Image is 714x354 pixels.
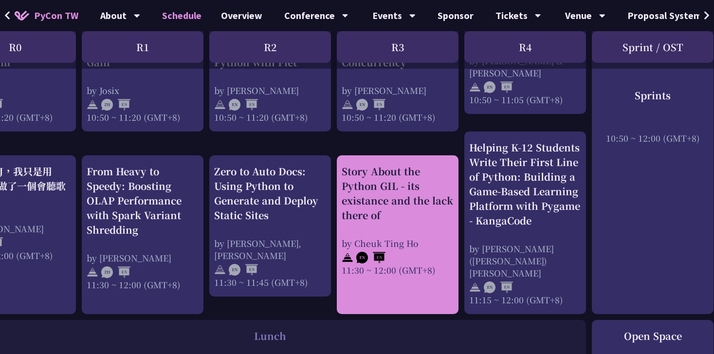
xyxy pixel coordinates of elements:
img: svg+xml;base64,PHN2ZyB4bWxucz0iaHR0cDovL3d3dy53My5vcmcvMjAwMC9zdmciIHdpZHRoPSIyNCIgaGVpZ2h0PSIyNC... [469,281,481,293]
img: ENEN.5a408d1.svg [229,264,258,276]
img: ENEN.5a408d1.svg [356,252,385,263]
div: by [PERSON_NAME] ([PERSON_NAME]) [PERSON_NAME] [469,242,581,279]
div: by Josix [87,84,199,96]
div: From Heavy to Speedy: Boosting OLAP Performance with Spark Variant Shredding [87,164,199,237]
img: ENEN.5a408d1.svg [229,99,258,111]
img: svg+xml;base64,PHN2ZyB4bWxucz0iaHR0cDovL3d3dy53My5vcmcvMjAwMC9zdmciIHdpZHRoPSIyNCIgaGVpZ2h0PSIyNC... [469,81,481,93]
div: Sprint / OST [592,31,714,63]
img: svg+xml;base64,PHN2ZyB4bWxucz0iaHR0cDovL3d3dy53My5vcmcvMjAwMC9zdmciIHdpZHRoPSIyNCIgaGVpZ2h0PSIyNC... [87,99,98,111]
div: Helping K-12 Students Write Their First Line of Python: Building a Game-Based Learning Platform w... [469,140,581,228]
div: 10:50 ~ 11:20 (GMT+8) [87,111,199,123]
div: 11:30 ~ 12:00 (GMT+8) [342,264,454,276]
div: 10:50 ~ 11:20 (GMT+8) [214,111,326,123]
div: Story About the Python GIL - its existance and the lack there of [342,164,454,223]
img: svg+xml;base64,PHN2ZyB4bWxucz0iaHR0cDovL3d3dy53My5vcmcvMjAwMC9zdmciIHdpZHRoPSIyNCIgaGVpZ2h0PSIyNC... [342,252,353,263]
a: Helping K-12 Students Write Their First Line of Python: Building a Game-Based Learning Platform w... [469,140,581,306]
img: ENEN.5a408d1.svg [484,281,513,293]
img: ZHEN.371966e.svg [101,266,130,278]
div: Open Space [597,329,709,343]
a: From Heavy to Speedy: Boosting OLAP Performance with Spark Variant Shredding by [PERSON_NAME] 11:... [87,164,199,306]
div: 11:15 ~ 12:00 (GMT+8) [469,294,581,306]
div: 10:50 ~ 11:20 (GMT+8) [342,111,454,123]
img: svg+xml;base64,PHN2ZyB4bWxucz0iaHR0cDovL3d3dy53My5vcmcvMjAwMC9zdmciIHdpZHRoPSIyNCIgaGVpZ2h0PSIyNC... [87,266,98,278]
a: Story About the Python GIL - its existance and the lack there of by Cheuk Ting Ho 11:30 ~ 12:00 (... [342,164,454,306]
img: svg+xml;base64,PHN2ZyB4bWxucz0iaHR0cDovL3d3dy53My5vcmcvMjAwMC9zdmciIHdpZHRoPSIyNCIgaGVpZ2h0PSIyNC... [214,99,226,111]
div: Zero to Auto Docs: Using Python to Generate and Deploy Static Sites [214,164,326,223]
div: by Cheuk Ting Ho [342,237,454,249]
div: 10:50 ~ 11:05 (GMT+8) [469,93,581,106]
div: Sprints [597,88,709,102]
a: Zero to Auto Docs: Using Python to Generate and Deploy Static Sites by [PERSON_NAME], [PERSON_NAM... [214,164,326,288]
span: PyCon TW [34,8,78,23]
div: R2 [209,31,331,63]
a: PyCon TW [5,3,88,28]
div: R1 [82,31,203,63]
img: Home icon of PyCon TW 2025 [15,11,29,20]
img: ENEN.5a408d1.svg [356,99,385,111]
div: by [PERSON_NAME] [214,84,326,96]
img: svg+xml;base64,PHN2ZyB4bWxucz0iaHR0cDovL3d3dy53My5vcmcvMjAwMC9zdmciIHdpZHRoPSIyNCIgaGVpZ2h0PSIyNC... [214,264,226,276]
div: 11:30 ~ 12:00 (GMT+8) [87,279,199,291]
img: svg+xml;base64,PHN2ZyB4bWxucz0iaHR0cDovL3d3dy53My5vcmcvMjAwMC9zdmciIHdpZHRoPSIyNCIgaGVpZ2h0PSIyNC... [342,99,353,111]
div: 11:30 ~ 11:45 (GMT+8) [214,276,326,288]
div: by [PERSON_NAME], [PERSON_NAME] [214,237,326,261]
div: by [PERSON_NAME] [87,252,199,264]
img: ENEN.5a408d1.svg [484,81,513,93]
div: 10:50 ~ 12:00 (GMT+8) [597,131,709,144]
img: ZHEN.371966e.svg [101,99,130,111]
div: R4 [464,31,586,63]
div: R3 [337,31,458,63]
div: by [PERSON_NAME] [342,84,454,96]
